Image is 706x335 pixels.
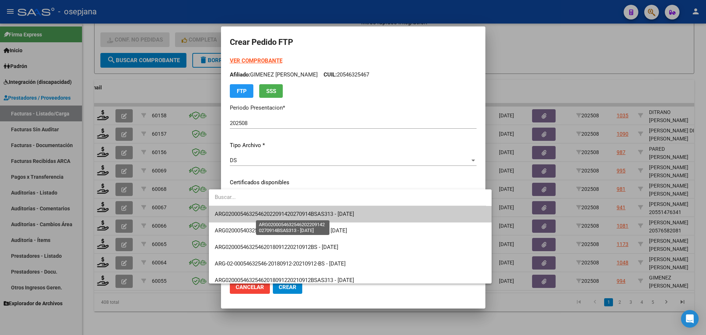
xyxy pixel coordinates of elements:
div: Open Intercom Messenger [681,310,699,328]
span: ARG02000546325462018091220210912BSAS313 - [DATE] [215,277,354,284]
input: dropdown search [209,189,486,206]
span: ARG02000546325462018091220210912BS - [DATE] [215,244,338,250]
span: ARG02000546325462022091420270914BSAS313 - [DATE] [215,211,354,217]
span: ARG02000540325402018091220210912BS313 - [DATE] [215,227,347,234]
span: ARG-02-00054632546-20180912-20210912-BS - [DATE] [215,260,346,267]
